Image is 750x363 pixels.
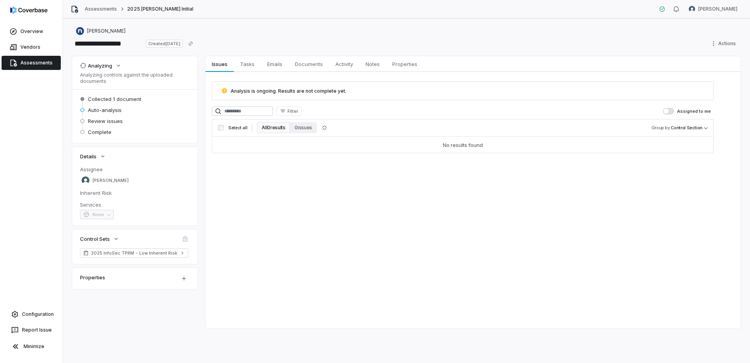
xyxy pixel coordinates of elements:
[652,125,670,130] span: Group by
[389,59,421,69] span: Properties
[78,232,122,246] button: Control Sets
[82,176,89,184] img: Madison Hull avatar
[184,37,198,51] button: Copy link
[93,178,129,183] span: [PERSON_NAME]
[91,250,177,256] span: 2025 InfoSec TPRM - Low Inherent Risk
[264,59,286,69] span: Emails
[78,59,124,73] button: Analyzing
[87,28,126,34] span: [PERSON_NAME]
[231,88,346,94] span: Analysis is ongoing. Results are not complete yet.
[209,59,230,69] span: Issues
[3,307,59,321] a: Configuration
[708,38,741,49] button: Actions
[146,40,183,48] span: Created [DATE]
[684,3,742,15] button: Madison Hull avatar[PERSON_NAME]
[228,125,247,131] span: Select all
[3,323,59,337] button: Report Issue
[80,201,190,208] dt: Services
[85,6,117,12] a: Assessments
[689,6,695,12] img: Madison Hull avatar
[288,108,298,114] span: Filter
[80,62,112,69] div: Analyzing
[3,339,59,354] button: Minimize
[663,108,711,114] label: Assigned to me
[290,122,317,133] button: 0 issues
[362,59,383,69] span: Notes
[218,125,224,130] input: Select all
[80,153,96,160] span: Details
[237,59,258,69] span: Tasks
[88,128,111,136] span: Complete
[663,108,674,114] button: Assigned to me
[80,235,110,242] span: Control Sets
[2,24,61,38] a: Overview
[78,149,108,163] button: Details
[88,117,123,125] span: Review issues
[276,106,302,116] button: Filter
[80,189,190,196] dt: Inherent Risk
[88,95,141,103] span: Collected 1 document
[80,248,188,258] a: 2025 InfoSec TPRM - Low Inherent Risk
[80,166,190,173] dt: Assignee
[2,56,61,70] a: Assessments
[88,106,122,114] span: Auto-analysis
[80,72,190,84] p: Analyzing controls against the uploaded documents
[2,40,61,54] a: Vendors
[443,141,483,148] div: No results found
[698,6,737,12] span: [PERSON_NAME]
[332,59,356,69] span: Activity
[292,59,326,69] span: Documents
[257,122,290,133] button: All 0 results
[127,6,193,12] span: 2025 [PERSON_NAME] Initial
[74,24,128,38] button: https://getnave.com/[PERSON_NAME]
[10,6,47,14] img: logo-D7KZi-bG.svg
